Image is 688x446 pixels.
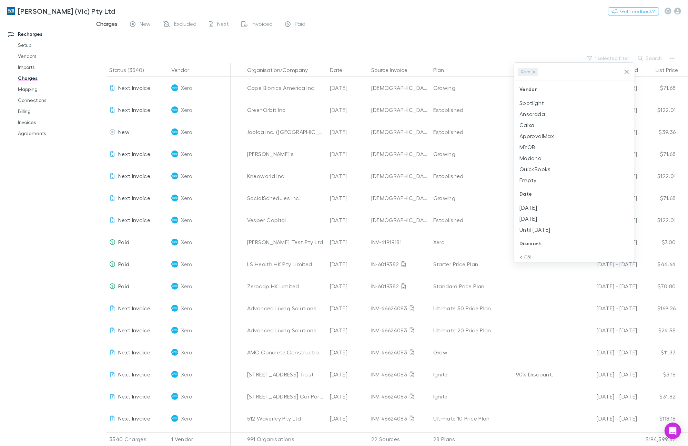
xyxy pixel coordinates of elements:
[514,186,634,202] div: Date
[518,68,533,76] span: Xero
[622,67,631,77] button: Clear
[518,68,538,76] div: Xero
[514,164,634,175] li: QuickBooks
[665,423,681,439] div: Open Intercom Messenger
[514,175,634,186] li: Empty
[514,235,634,252] div: Discount
[514,131,634,142] li: ApprovalMax
[514,252,634,263] li: < 0%
[514,142,634,153] li: MYOB
[514,202,634,213] li: [DATE]
[514,81,634,97] div: Vendor
[514,153,634,164] li: Modano
[514,108,634,120] li: Ansarada
[514,120,634,131] li: Calxa
[514,224,634,235] li: Until [DATE]
[514,97,634,108] li: Spotlight
[514,213,634,224] li: [DATE]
